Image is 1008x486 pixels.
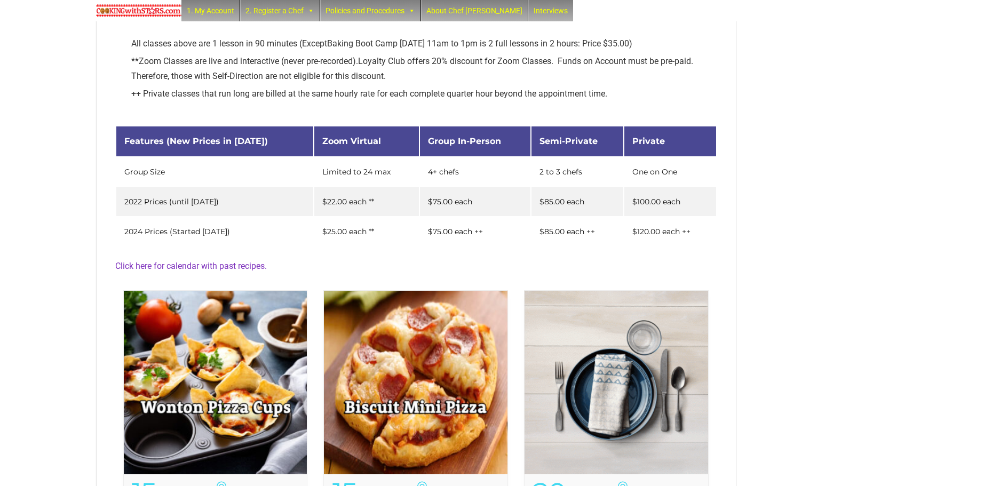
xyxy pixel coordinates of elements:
[124,228,306,235] div: 2024 Prices (Started [DATE])
[539,168,615,176] div: 2 to 3 chefs
[139,56,358,66] span: Zoom Classes are live and interactive (never pre-recorded).
[131,86,717,101] li: ++ Private classes that run long are billed at the same hourly rate for each complete quarter hou...
[428,228,522,235] div: $75.00 each ++
[322,228,410,235] div: $25.00 each **
[632,228,708,235] div: $120.00 each ++
[115,261,267,271] a: Click here for calendar with past recipes.
[131,36,717,51] li: All classes above are 1 lesson in 90 minutes (Except
[322,198,410,205] div: $22.00 each **
[428,198,522,205] div: $75.00 each
[539,136,598,146] span: Semi-Private
[96,4,181,17] img: Chef Paula's Cooking With Stars
[124,168,306,176] div: Group Size
[124,198,306,205] div: 2022 Prices (until [DATE])
[539,228,615,235] div: $85.00 each ++
[632,198,708,205] div: $100.00 each
[322,168,410,176] div: Limited to 24 max
[428,168,522,176] div: 4+ chefs
[539,198,615,205] div: $85.00 each
[327,38,632,49] span: Baking Boot Camp [DATE] 11am to 1pm is 2 full lessons in 2 hours: Price $35.00)
[632,136,665,146] span: Private
[131,54,717,84] li: ** Loyalty Club offers 20% discount for Zoom Classes. Funds on Account must be pre-paid. Therefor...
[322,136,381,146] span: Zoom Virtual
[428,136,501,146] span: Group In-Person
[632,168,708,176] div: One on One
[124,136,268,146] span: Features (New Prices in [DATE])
